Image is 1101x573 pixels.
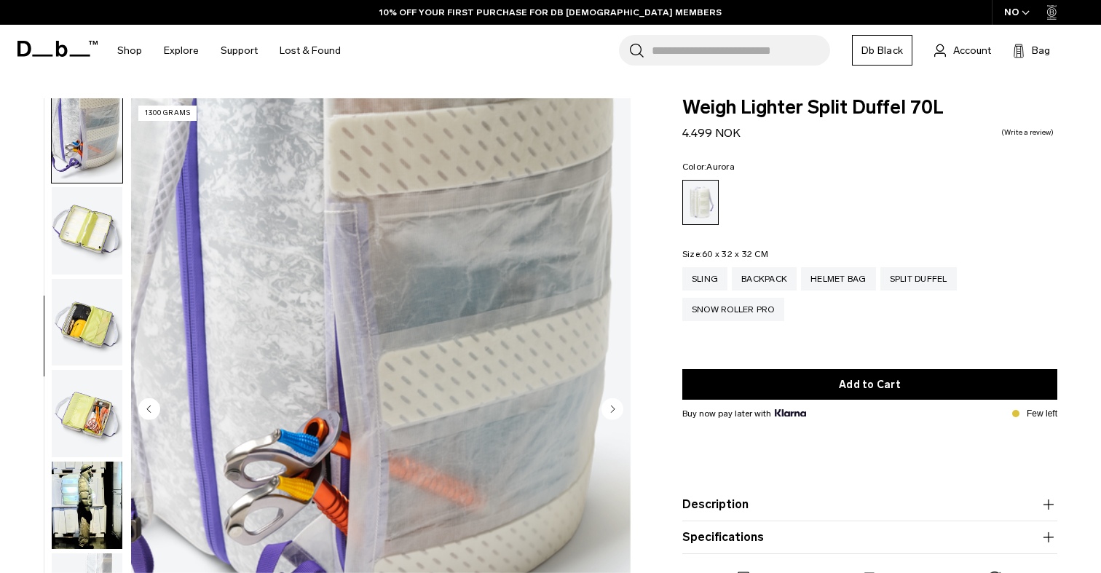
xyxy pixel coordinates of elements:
[852,35,912,66] a: Db Black
[682,250,768,258] legend: Size:
[953,43,991,58] span: Account
[1032,43,1050,58] span: Bag
[682,126,741,140] span: 4.499 NOK
[934,42,991,59] a: Account
[732,267,797,291] a: Backpack
[52,279,122,366] img: Weigh_Lighter_Split_Duffel_70L_6.png
[379,6,722,19] a: 10% OFF YOUR FIRST PURCHASE FOR DB [DEMOGRAPHIC_DATA] MEMBERS
[682,162,735,171] legend: Color:
[51,186,123,275] button: Weigh_Lighter_Split_Duffel_70L_5.png
[682,180,719,225] a: Aurora
[706,162,735,172] span: Aurora
[1013,42,1050,59] button: Bag
[117,25,142,76] a: Shop
[51,369,123,458] button: Weigh_Lighter_Split_Duffel_70L_7.png
[682,529,1057,546] button: Specifications
[52,95,122,183] img: Weigh_Lighter_Split_Duffel_70L_4.png
[702,249,768,259] span: 60 x 32 x 32 CM
[51,95,123,183] button: Weigh_Lighter_Split_Duffel_70L_4.png
[1001,129,1054,136] a: Write a review
[775,409,806,416] img: {"height" => 20, "alt" => "Klarna"}
[106,25,352,76] nav: Main Navigation
[682,98,1057,117] span: Weigh Lighter Split Duffel 70L
[51,278,123,367] button: Weigh_Lighter_Split_Duffel_70L_6.png
[682,496,1057,513] button: Description
[138,106,197,121] p: 1300 grams
[52,187,122,274] img: Weigh_Lighter_Split_Duffel_70L_5.png
[164,25,199,76] a: Explore
[52,370,122,457] img: Weigh_Lighter_Split_Duffel_70L_7.png
[801,267,876,291] a: Helmet Bag
[1027,407,1057,420] p: Few left
[51,461,123,550] button: Weigh Lighter Split Duffel 70L Aurora
[52,462,122,549] img: Weigh Lighter Split Duffel 70L Aurora
[138,398,160,422] button: Previous slide
[221,25,258,76] a: Support
[880,267,957,291] a: Split Duffel
[601,398,623,422] button: Next slide
[682,407,806,420] span: Buy now pay later with
[682,369,1057,400] button: Add to Cart
[682,298,784,321] a: Snow Roller Pro
[280,25,341,76] a: Lost & Found
[682,267,727,291] a: Sling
